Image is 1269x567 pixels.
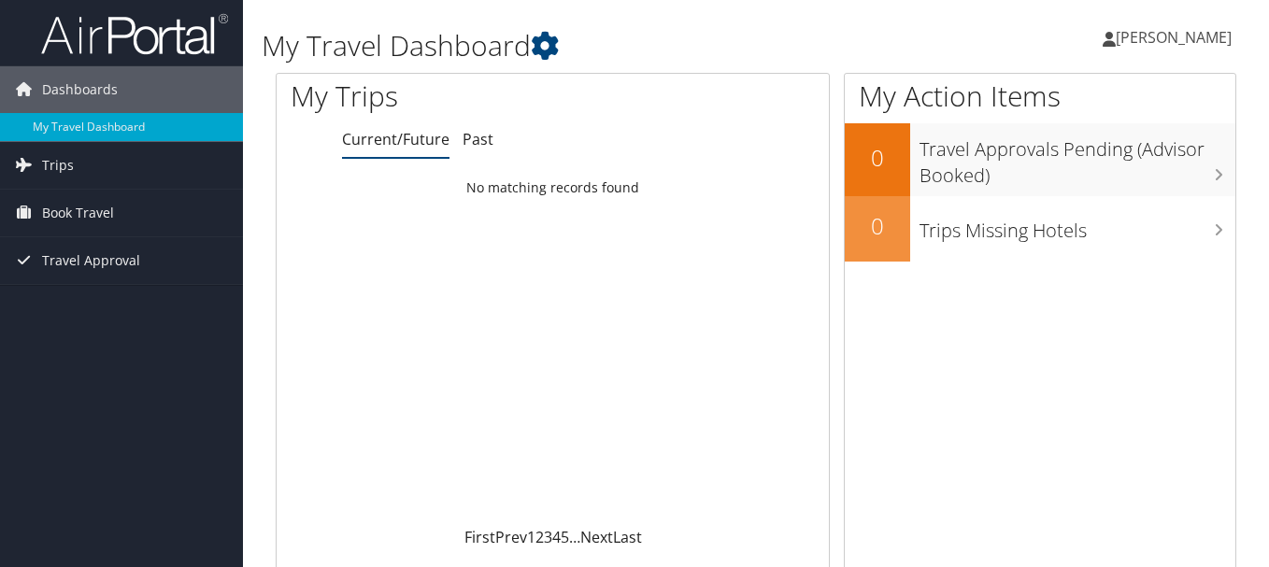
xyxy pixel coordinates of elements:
[495,527,527,547] a: Prev
[463,129,493,149] a: Past
[41,12,228,56] img: airportal-logo.png
[1116,27,1232,48] span: [PERSON_NAME]
[262,26,920,65] h1: My Travel Dashboard
[535,527,544,547] a: 2
[569,527,580,547] span: …
[920,208,1235,244] h3: Trips Missing Hotels
[613,527,642,547] a: Last
[464,527,495,547] a: First
[552,527,561,547] a: 4
[291,77,585,116] h1: My Trips
[42,142,74,189] span: Trips
[920,127,1235,189] h3: Travel Approvals Pending (Advisor Booked)
[845,210,910,242] h2: 0
[42,66,118,113] span: Dashboards
[845,142,910,174] h2: 0
[845,196,1235,262] a: 0Trips Missing Hotels
[277,171,829,205] td: No matching records found
[42,190,114,236] span: Book Travel
[527,527,535,547] a: 1
[580,527,613,547] a: Next
[1103,9,1250,65] a: [PERSON_NAME]
[845,123,1235,195] a: 0Travel Approvals Pending (Advisor Booked)
[342,129,449,149] a: Current/Future
[845,77,1235,116] h1: My Action Items
[561,527,569,547] a: 5
[544,527,552,547] a: 3
[42,237,140,284] span: Travel Approval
